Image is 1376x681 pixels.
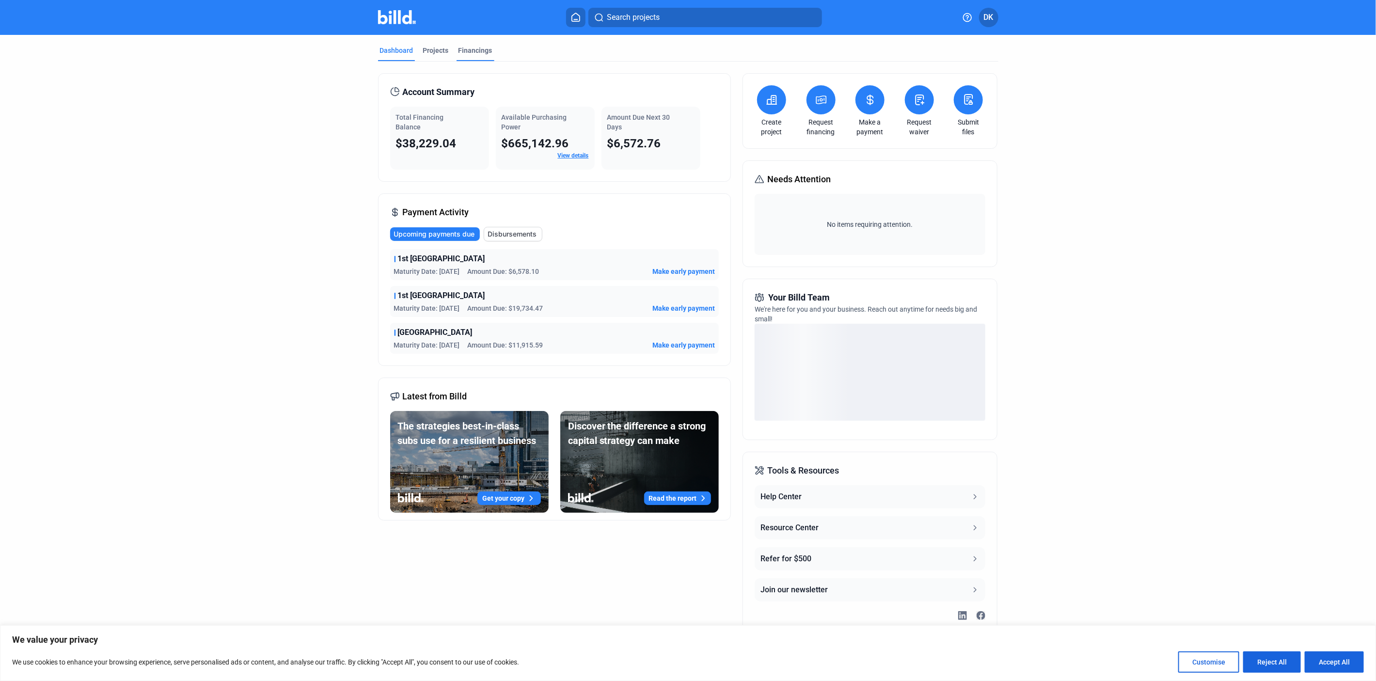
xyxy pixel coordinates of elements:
[403,85,475,99] span: Account Summary
[398,327,473,338] span: [GEOGRAPHIC_DATA]
[767,464,839,477] span: Tools & Resources
[755,547,985,570] button: Refer for $500
[394,229,475,239] span: Upcoming payments due
[468,340,543,350] span: Amount Due: $11,915.59
[760,491,802,503] div: Help Center
[423,46,449,55] div: Projects
[484,227,542,241] button: Disbursements
[468,303,543,313] span: Amount Due: $19,734.47
[979,8,998,27] button: DK
[398,290,485,301] span: 1st [GEOGRAPHIC_DATA]
[652,303,715,313] button: Make early payment
[951,117,985,137] a: Submit files
[394,267,460,276] span: Maturity Date: [DATE]
[755,485,985,508] button: Help Center
[403,390,467,403] span: Latest from Billd
[759,220,981,229] span: No items requiring attention.
[607,137,661,150] span: $6,572.76
[1178,651,1239,673] button: Customise
[902,117,936,137] a: Request waiver
[394,303,460,313] span: Maturity Date: [DATE]
[398,419,541,448] div: The strategies best-in-class subs use for a resilient business
[755,117,789,137] a: Create project
[468,267,539,276] span: Amount Due: $6,578.10
[488,229,537,239] span: Disbursements
[477,491,541,505] button: Get your copy
[403,206,469,219] span: Payment Activity
[1305,651,1364,673] button: Accept All
[12,634,1364,646] p: We value your privacy
[568,419,711,448] div: Discover the difference a strong capital strategy can make
[755,516,985,539] button: Resource Center
[396,137,457,150] span: $38,229.04
[459,46,492,55] div: Financings
[607,12,660,23] span: Search projects
[760,553,811,565] div: Refer for $500
[588,8,822,27] button: Search projects
[804,117,838,137] a: Request financing
[755,305,977,323] span: We're here for you and your business. Reach out anytime for needs big and small!
[853,117,887,137] a: Make a payment
[652,267,715,276] button: Make early payment
[607,113,670,131] span: Amount Due Next 30 Days
[984,12,994,23] span: DK
[768,291,830,304] span: Your Billd Team
[380,46,413,55] div: Dashboard
[398,253,485,265] span: 1st [GEOGRAPHIC_DATA]
[760,584,828,596] div: Join our newsletter
[644,491,711,505] button: Read the report
[558,152,589,159] a: View details
[767,173,831,186] span: Needs Attention
[760,522,819,534] div: Resource Center
[396,113,444,131] span: Total Financing Balance
[394,340,460,350] span: Maturity Date: [DATE]
[390,227,480,241] button: Upcoming payments due
[755,324,985,421] div: loading
[652,340,715,350] button: Make early payment
[502,113,567,131] span: Available Purchasing Power
[12,656,519,668] p: We use cookies to enhance your browsing experience, serve personalised ads or content, and analys...
[502,137,569,150] span: $665,142.96
[378,10,416,24] img: Billd Company Logo
[755,578,985,602] button: Join our newsletter
[1243,651,1301,673] button: Reject All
